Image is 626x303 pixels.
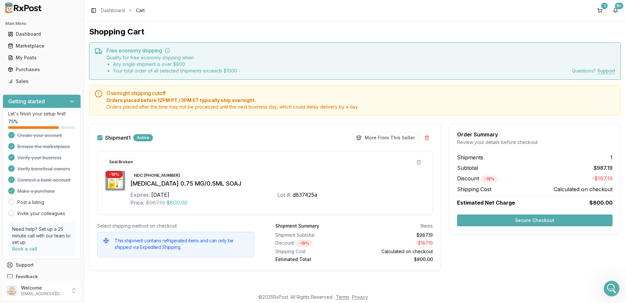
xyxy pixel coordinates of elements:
div: Dashboard [8,31,76,37]
div: Thank you [91,13,126,27]
img: Profile image for Manuel [19,4,29,14]
span: Shipping Cost [457,185,491,193]
div: LUIS says… [5,93,126,114]
div: The money from the duplicate charge should be back in your account [DATE] if not latest [DATE] [10,36,102,55]
p: Active in the last 15m [32,8,79,15]
span: Calculated on checkout [554,185,613,193]
a: Dashboard [5,28,78,40]
textarea: Message… [6,201,125,212]
span: Orders placed after this time may not be processed until the next business day, which could delay... [106,104,615,110]
div: Price: [130,199,144,207]
img: Trulicity 0.75 MG/0.5ML SOAJ [105,171,125,191]
div: hi i need [MEDICAL_DATA] surecick and [MEDICAL_DATA] 0.5mg please [24,93,126,114]
div: Thank you [97,17,120,23]
p: Need help? Set up a 25 minute call with our team to set up. [12,226,71,246]
div: Order Summary [457,132,613,137]
button: 9+ [610,5,621,16]
span: Cart [136,7,145,14]
div: Manuel says… [5,179,126,205]
span: 1 [610,153,613,161]
span: Estimated Net Charge [457,199,515,206]
span: -$187.19 [592,174,613,183]
div: and can you also check the eta on [MEDICAL_DATA] please? [24,114,126,135]
button: Purchases [3,64,81,75]
p: [EMAIL_ADDRESS][DOMAIN_NAME] [21,291,66,296]
h5: Free economy shipping [106,48,615,53]
div: [MEDICAL_DATA] 0.75 MG/0.5ML SOAJ [130,179,425,188]
a: Sales [5,75,78,87]
button: Gif picker [21,215,26,220]
div: [DATE] [151,191,169,199]
span: $800.00 [166,199,188,207]
button: Upload attachment [31,215,36,220]
h5: This shipment contains refrigerated items and can only be shipped via Expedited Shipping. [115,237,249,251]
button: Home [102,3,115,15]
h1: Shopping Cart [89,27,621,37]
div: ok thank you [85,160,126,174]
button: More From This Seller [353,132,418,143]
span: $800.00 [589,199,613,207]
span: Shipments [457,153,483,161]
button: Support [3,259,81,271]
button: Dashboard [3,29,81,39]
span: Orders placed before 12PM PT / 3PM ET typically ship overnight. [106,97,615,104]
button: Sales [3,76,81,87]
button: Emoji picker [10,215,15,220]
div: [DATE] [5,84,126,93]
div: Discount [275,240,351,247]
button: go back [4,3,17,15]
div: $800.00 [357,256,433,263]
div: ok thank you for letting me know [44,69,120,75]
p: Welcome [21,285,66,291]
div: - 19 % [105,171,123,178]
div: Shipping Cost [275,248,351,255]
div: Manuel says… [5,32,126,65]
div: 1 [601,3,608,9]
div: Im waiting on Fedex to get back to me on eta [5,179,107,200]
span: Make a purchase [17,188,55,194]
div: d837425a [293,191,317,199]
span: Feedback [16,273,38,280]
div: Marketplace [8,43,76,49]
li: Any single shipment is over $ 800 [113,61,237,68]
span: Connect a bank account [17,177,70,183]
span: Subtotal [457,164,478,172]
h1: [PERSON_NAME] [32,3,74,8]
a: Invite your colleagues [17,210,65,217]
span: 75 % [8,118,18,125]
a: Post a listing [17,199,44,206]
span: Create your account [17,132,62,139]
img: RxPost Logo [3,3,45,13]
div: Qualify for free economy shipping when [106,54,237,74]
a: Terms [336,294,349,300]
label: Shipment 1 [105,135,131,140]
div: LUIS says… [5,65,126,84]
span: $987.19 [594,164,613,172]
div: Lot #: [277,191,291,199]
div: hi i need [MEDICAL_DATA] surecick and [MEDICAL_DATA] 0.5mg please [29,97,120,110]
div: $987.19 [357,232,433,238]
div: Expires: [130,191,150,199]
img: User avatar [7,285,17,296]
div: Select shipping method on checkout [97,223,254,229]
p: Let's finish your setup first! [8,111,75,117]
span: Verify beneficial owners [17,166,70,172]
h5: Overnight shipping cutoff [106,91,615,96]
div: ok thank you for letting me know [39,65,126,79]
div: - 19 % [481,175,498,183]
div: Shipment Subtotal [275,232,351,238]
li: Your total order of all selected shipments exceeds $ 1000 [113,68,237,74]
button: Marketplace [3,41,81,51]
div: Im waiting on Fedex to get back to me on eta [10,183,102,196]
button: Send a message… [112,212,123,223]
div: The money from the duplicate charge should be back in your account [DATE] if not latest [DATE] [5,32,107,59]
div: - 19 % [295,240,313,247]
div: 9+ [615,3,623,9]
button: Secure Checkout [457,214,613,226]
div: 1 items [420,223,433,229]
div: Seal Broken [105,158,136,166]
span: Verify your business [17,154,62,161]
nav: breadcrumb [101,7,145,14]
a: My Posts [5,52,78,64]
a: Dashboard [101,7,125,14]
